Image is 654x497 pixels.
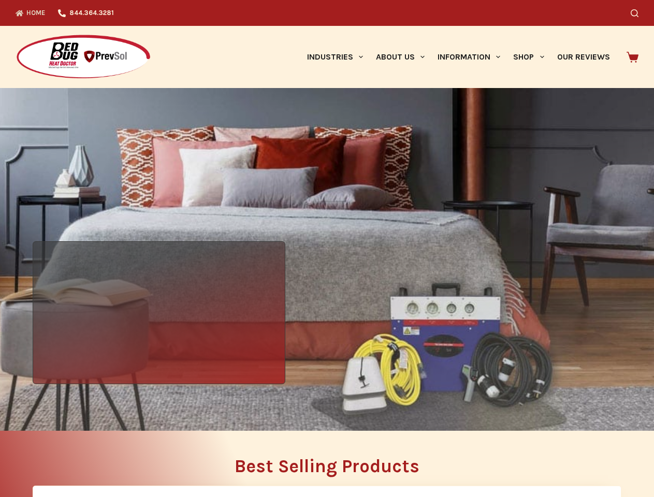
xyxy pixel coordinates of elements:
[33,457,621,475] h2: Best Selling Products
[300,26,616,88] nav: Primary
[507,26,550,88] a: Shop
[16,34,151,80] img: Prevsol/Bed Bug Heat Doctor
[550,26,616,88] a: Our Reviews
[631,9,638,17] button: Search
[431,26,507,88] a: Information
[300,26,369,88] a: Industries
[369,26,431,88] a: About Us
